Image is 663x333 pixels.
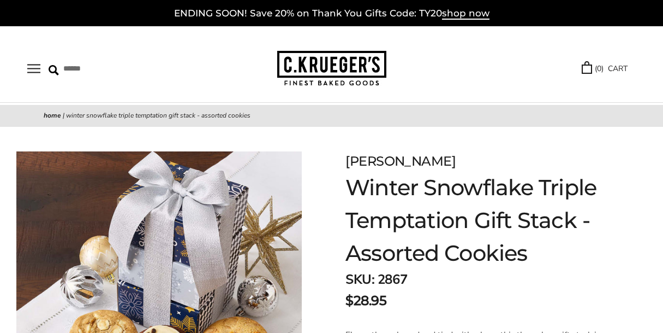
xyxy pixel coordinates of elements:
span: Winter Snowflake Triple Temptation Gift Stack - Assorted Cookies [66,111,250,120]
span: $28.95 [345,291,386,311]
h1: Winter Snowflake Triple Temptation Gift Stack - Assorted Cookies [345,171,608,270]
nav: breadcrumbs [44,110,619,121]
strong: SKU: [345,271,374,288]
span: shop now [442,8,489,20]
span: 2867 [378,271,407,288]
button: Open navigation [27,64,40,73]
img: Search [49,65,59,75]
div: [PERSON_NAME] [345,151,608,171]
a: (0) CART [582,62,628,75]
span: | [63,111,64,120]
a: Home [44,111,61,120]
a: ENDING SOON! Save 20% on Thank You Gifts Code: TY20shop now [174,8,489,20]
input: Search [49,60,175,77]
img: C.KRUEGER'S [277,51,386,86]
